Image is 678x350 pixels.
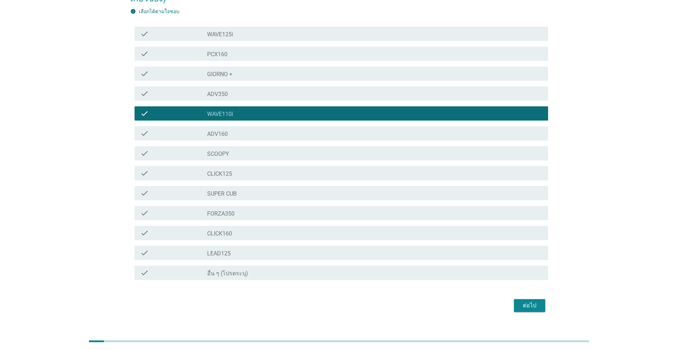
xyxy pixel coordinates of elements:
label: อื่น ๆ (โปรดระบุ) [207,270,248,277]
label: WAVE110i [207,111,233,118]
i: check [140,269,149,277]
div: ต่อไป [520,301,540,310]
i: check [140,209,149,217]
i: check [140,69,149,78]
i: check [140,49,149,58]
i: check [140,149,149,158]
label: ADV350 [207,91,228,98]
i: check [140,229,149,237]
label: เลือกได้ตามใจชอบ [139,9,179,14]
label: WAVE125i [207,31,233,38]
label: ADV160 [207,131,228,138]
i: check [140,30,149,38]
label: LEAD125 [207,250,231,257]
i: check [140,129,149,138]
label: GIORNO + [207,71,232,78]
i: check [140,189,149,197]
label: CLICK125 [207,170,232,177]
i: check [140,109,149,118]
i: check [140,249,149,257]
i: check [140,169,149,177]
i: info [130,9,136,14]
label: FORZA350 [207,210,235,217]
label: SUPER CUB [207,190,237,197]
i: check [140,89,149,98]
button: ต่อไป [514,299,545,312]
label: PCX160 [207,51,227,58]
label: SCOOPY [207,150,229,158]
label: CLICK160 [207,230,232,237]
